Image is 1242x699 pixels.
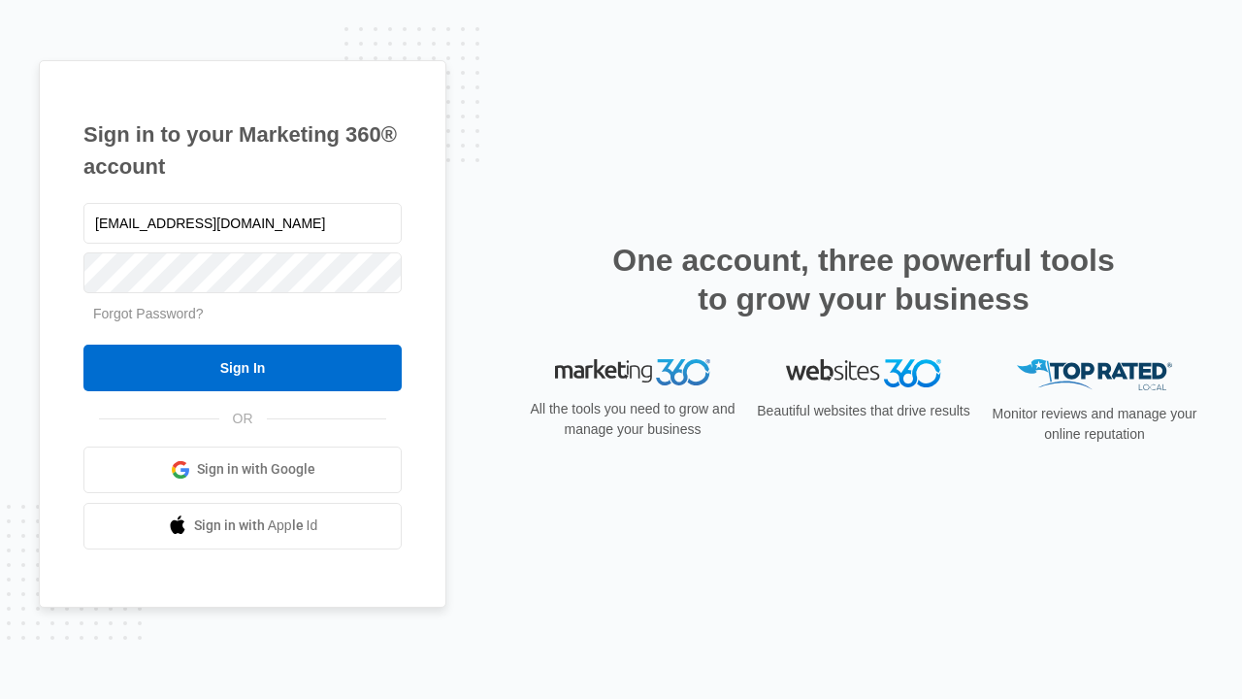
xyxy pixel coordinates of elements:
[755,401,972,421] p: Beautiful websites that drive results
[83,447,402,493] a: Sign in with Google
[1017,359,1172,391] img: Top Rated Local
[197,459,315,480] span: Sign in with Google
[219,409,267,429] span: OR
[524,399,741,440] p: All the tools you need to grow and manage your business
[83,118,402,183] h1: Sign in to your Marketing 360® account
[786,359,941,387] img: Websites 360
[93,306,204,321] a: Forgot Password?
[83,503,402,549] a: Sign in with Apple Id
[606,241,1121,318] h2: One account, three powerful tools to grow your business
[83,203,402,244] input: Email
[83,345,402,391] input: Sign In
[555,359,710,386] img: Marketing 360
[194,516,318,536] span: Sign in with Apple Id
[986,404,1203,445] p: Monitor reviews and manage your online reputation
